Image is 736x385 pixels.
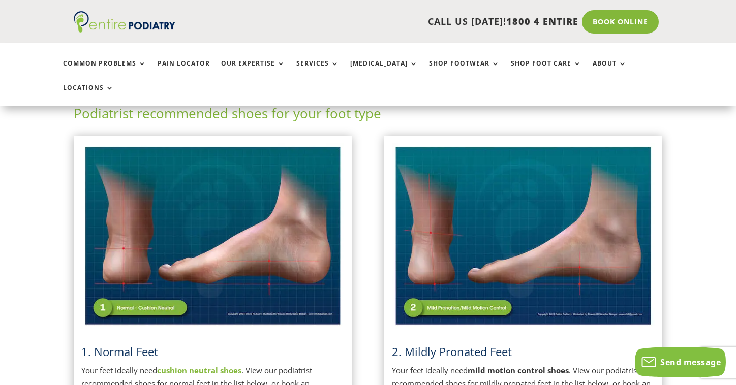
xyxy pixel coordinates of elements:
[429,60,500,82] a: Shop Footwear
[74,11,175,33] img: logo (1)
[221,60,285,82] a: Our Expertise
[593,60,627,82] a: About
[350,60,418,82] a: [MEDICAL_DATA]
[74,24,175,35] a: Entire Podiatry
[157,365,241,375] a: cushion neutral shoes
[392,143,655,329] img: Mildly Pronated Feet - View Podiatrist Recommended Mild Motion Control Shoes
[158,60,210,82] a: Pain Locator
[582,10,659,34] a: Book Online
[392,344,512,359] span: 2. Mildly Pronated Feet
[74,104,662,127] h2: Podiatrist recommended shoes for your foot type
[296,60,339,82] a: Services
[209,15,578,28] p: CALL US [DATE]!
[468,365,569,375] strong: mild motion control shoes
[81,344,158,359] a: 1. Normal Feet
[511,60,581,82] a: Shop Foot Care
[506,15,578,27] span: 1800 4 ENTIRE
[63,60,146,82] a: Common Problems
[660,357,721,368] span: Send message
[63,84,114,106] a: Locations
[635,347,726,377] button: Send message
[81,143,344,329] img: Normal Feet - View Podiatrist Recommended Cushion Neutral Shoes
